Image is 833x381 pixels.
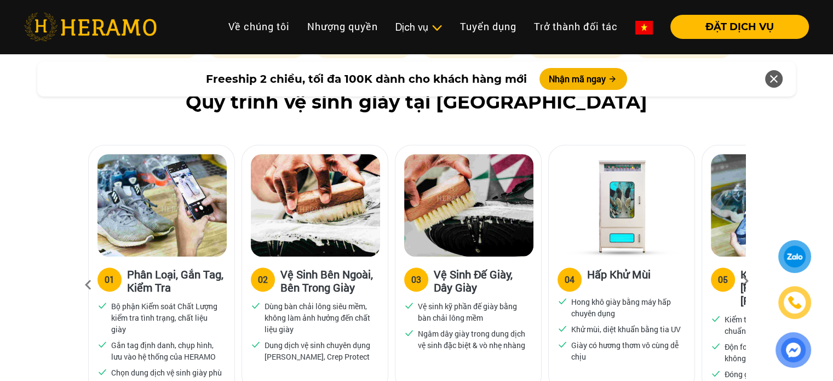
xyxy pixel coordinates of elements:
[97,367,107,377] img: checked.svg
[418,300,528,323] p: Vệ sinh kỹ phần đế giày bằng bàn chải lông mềm
[404,300,414,310] img: checked.svg
[711,368,721,378] img: checked.svg
[539,68,627,90] button: Nhận mã ngay
[105,273,114,286] div: 01
[411,273,421,286] div: 03
[635,21,653,35] img: vn-flag.png
[451,15,525,38] a: Tuyển dụng
[97,339,107,349] img: checked.svg
[418,328,528,351] p: Ngâm dây giày trong dung dịch vệ sinh đặc biệt & vò nhẹ nhàng
[258,273,268,286] div: 02
[220,15,298,38] a: Về chúng tôi
[662,22,809,32] a: ĐẶT DỊCH VỤ
[24,91,809,113] h2: Quy trình vệ sinh giày tại [GEOGRAPHIC_DATA]
[280,268,379,294] h3: Vệ Sinh Bên Ngoài, Bên Trong Giày
[24,13,157,41] img: heramo-logo.png
[431,22,443,33] img: subToggleIcon
[670,15,809,39] button: ĐẶT DỊCH VỤ
[711,314,721,323] img: checked.svg
[205,71,526,87] span: Freeship 2 chiều, tối đa 100K dành cho khách hàng mới
[251,154,380,257] img: Heramo quy trinh ve sinh giay ben ngoai ben trong
[558,323,567,333] img: checked.svg
[587,268,651,289] h3: Hấp Khử Mùi
[558,154,687,257] img: Heramo quy trinh ve sinh hap khu mui giay bang may hap uv
[780,288,809,317] a: phone-icon
[789,297,801,309] img: phone-icon
[565,273,575,286] div: 04
[711,341,721,351] img: checked.svg
[251,339,261,349] img: checked.svg
[558,296,567,306] img: checked.svg
[111,339,222,362] p: Gắn tag định danh, chụp hình, lưu vào hệ thống của HERAMO
[525,15,627,38] a: Trở thành đối tác
[434,268,532,294] h3: Vệ Sinh Đế Giày, Dây Giày
[395,20,443,35] div: Dịch vụ
[558,339,567,349] img: checked.svg
[265,339,375,362] p: Dung dịch vệ sinh chuyên dụng [PERSON_NAME], Crep Protect
[571,296,682,319] p: Hong khô giày bằng máy hấp chuyên dụng
[718,273,728,286] div: 05
[404,328,414,338] img: checked.svg
[571,323,681,335] p: Khử mùi, diệt khuẩn bằng tia UV
[265,300,375,335] p: Dùng bàn chải lông siêu mềm, không làm ảnh hưởng đến chất liệu giày
[127,268,226,294] h3: Phân Loại, Gắn Tag, Kiểm Tra
[571,339,682,362] p: Giày có hương thơm vô cùng dễ chịu
[97,154,227,257] img: Heramo quy trinh ve sinh giay phan loai gan tag kiem tra
[298,15,387,38] a: Nhượng quyền
[404,154,533,257] img: Heramo quy trinh ve sinh de giay day giay
[251,300,261,310] img: checked.svg
[97,300,107,310] img: checked.svg
[111,300,222,335] p: Bộ phận Kiểm soát Chất Lượng kiểm tra tình trạng, chất liệu giày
